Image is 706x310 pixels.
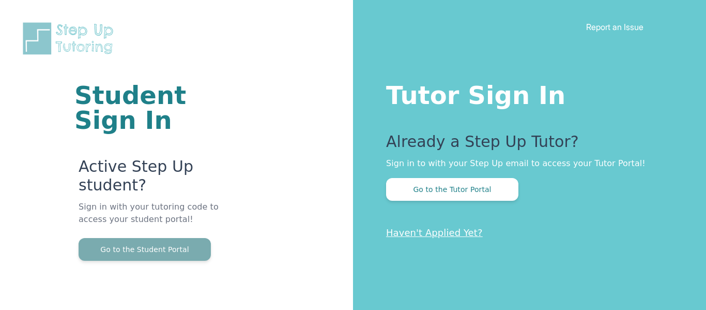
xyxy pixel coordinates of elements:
[386,184,518,194] a: Go to the Tutor Portal
[79,238,211,261] button: Go to the Student Portal
[386,178,518,201] button: Go to the Tutor Portal
[386,79,665,108] h1: Tutor Sign In
[79,157,229,201] p: Active Step Up student?
[79,201,229,238] p: Sign in with your tutoring code to access your student portal!
[21,21,120,56] img: Step Up Tutoring horizontal logo
[79,244,211,254] a: Go to the Student Portal
[386,227,483,238] a: Haven't Applied Yet?
[386,157,665,170] p: Sign in to with your Step Up email to access your Tutor Portal!
[586,22,643,32] a: Report an Issue
[386,132,665,157] p: Already a Step Up Tutor?
[74,83,229,132] h1: Student Sign In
